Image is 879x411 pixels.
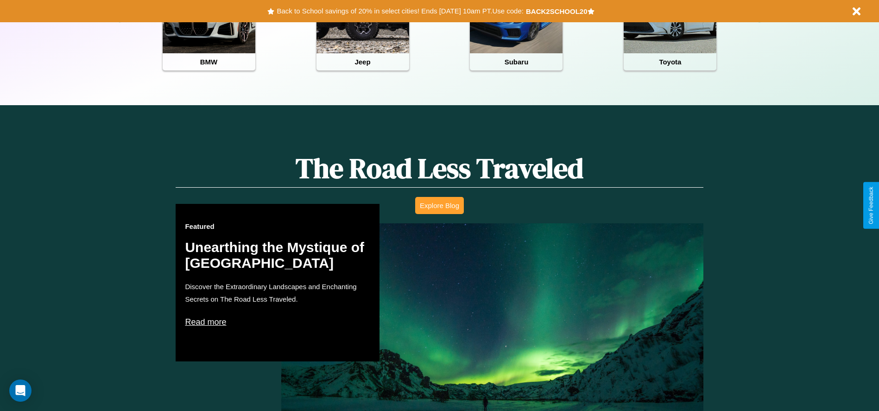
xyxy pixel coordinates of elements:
b: BACK2SCHOOL20 [526,7,588,15]
h4: Subaru [470,53,563,70]
button: Back to School savings of 20% in select cities! Ends [DATE] 10am PT.Use code: [274,5,525,18]
h2: Unearthing the Mystique of [GEOGRAPHIC_DATA] [185,240,370,271]
h4: Toyota [624,53,716,70]
h3: Featured [185,222,370,230]
button: Explore Blog [415,197,464,214]
div: Give Feedback [868,187,874,224]
div: Open Intercom Messenger [9,379,32,402]
h1: The Road Less Traveled [176,149,703,188]
p: Discover the Extraordinary Landscapes and Enchanting Secrets on The Road Less Traveled. [185,280,370,305]
p: Read more [185,315,370,329]
h4: BMW [163,53,255,70]
h4: Jeep [316,53,409,70]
